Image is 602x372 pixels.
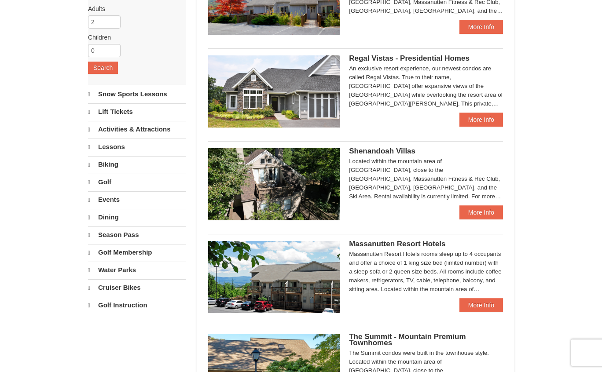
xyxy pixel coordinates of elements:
[88,174,186,190] a: Golf
[88,226,186,243] a: Season Pass
[88,262,186,278] a: Water Parks
[88,244,186,261] a: Golf Membership
[349,332,466,347] span: The Summit - Mountain Premium Townhomes
[459,298,503,312] a: More Info
[88,209,186,226] a: Dining
[349,157,503,201] div: Located within the mountain area of [GEOGRAPHIC_DATA], close to the [GEOGRAPHIC_DATA], Massanutte...
[88,4,180,13] label: Adults
[459,113,503,127] a: More Info
[88,297,186,314] a: Golf Instruction
[88,139,186,155] a: Lessons
[88,103,186,120] a: Lift Tickets
[88,86,186,102] a: Snow Sports Lessons
[208,55,340,128] img: 19218991-1-902409a9.jpg
[88,156,186,173] a: Biking
[349,250,503,294] div: Massanutten Resort Hotels rooms sleep up to 4 occupants and offer a choice of 1 king size bed (li...
[459,205,503,219] a: More Info
[88,121,186,138] a: Activities & Attractions
[349,54,470,62] span: Regal Vistas - Presidential Homes
[459,20,503,34] a: More Info
[349,64,503,108] div: An exclusive resort experience, our newest condos are called Regal Vistas. True to their name, [G...
[349,240,445,248] span: Massanutten Resort Hotels
[88,279,186,296] a: Cruiser Bikes
[208,148,340,220] img: 19219019-2-e70bf45f.jpg
[88,191,186,208] a: Events
[349,147,415,155] span: Shenandoah Villas
[208,241,340,313] img: 19219026-1-e3b4ac8e.jpg
[88,62,118,74] button: Search
[88,33,180,42] label: Children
